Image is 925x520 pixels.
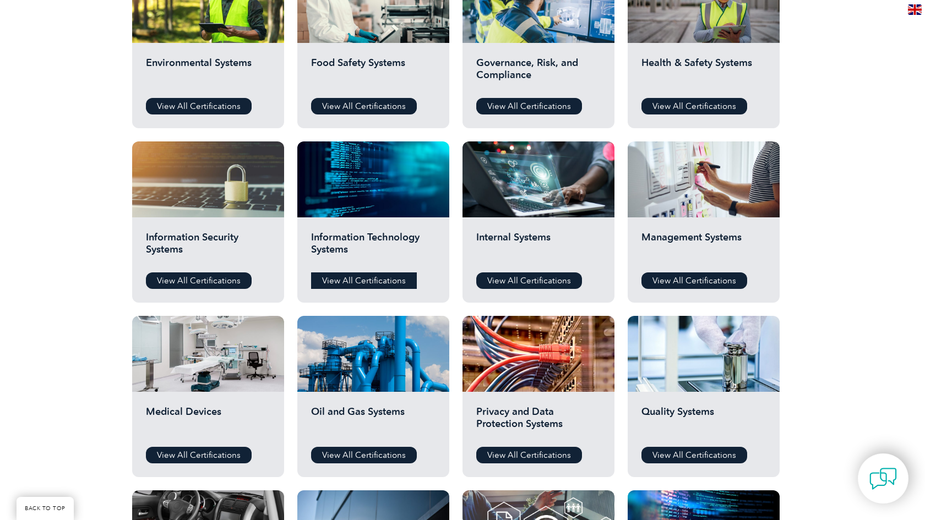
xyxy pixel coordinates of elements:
a: View All Certifications [311,447,417,463]
h2: Medical Devices [146,406,270,439]
h2: Quality Systems [641,406,766,439]
h2: Information Security Systems [146,231,270,264]
h2: Management Systems [641,231,766,264]
h2: Privacy and Data Protection Systems [476,406,601,439]
a: View All Certifications [311,98,417,114]
a: View All Certifications [641,447,747,463]
h2: Health & Safety Systems [641,57,766,90]
a: BACK TO TOP [17,497,74,520]
h2: Environmental Systems [146,57,270,90]
a: View All Certifications [641,272,747,289]
h2: Food Safety Systems [311,57,436,90]
a: View All Certifications [641,98,747,114]
a: View All Certifications [311,272,417,289]
a: View All Certifications [146,272,252,289]
h2: Information Technology Systems [311,231,436,264]
a: View All Certifications [476,272,582,289]
img: en [908,4,922,15]
a: View All Certifications [476,98,582,114]
a: View All Certifications [476,447,582,463]
a: View All Certifications [146,447,252,463]
img: contact-chat.png [869,465,897,492]
h2: Governance, Risk, and Compliance [476,57,601,90]
h2: Internal Systems [476,231,601,264]
h2: Oil and Gas Systems [311,406,436,439]
a: View All Certifications [146,98,252,114]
